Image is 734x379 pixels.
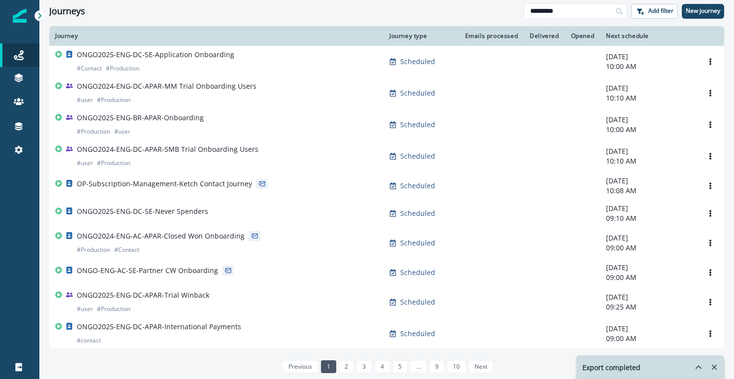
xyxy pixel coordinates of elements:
[356,360,372,373] a: Page 3
[77,304,93,314] p: # user
[606,115,691,125] p: [DATE]
[77,144,258,154] p: ONGO2024-ENG-DC-APAR-SMB Trial Onboarding Users
[114,127,130,137] p: # user
[606,125,691,135] p: 10:00 AM
[469,360,493,373] a: Next page
[77,207,208,216] p: ONGO2025-ENG-DC-SE-Never Spenders
[606,32,691,40] div: Next schedule
[49,6,85,17] h1: Journeys
[392,360,408,373] a: Page 5
[77,245,110,255] p: # Production
[97,95,130,105] p: # Production
[606,302,691,312] p: 09:25 AM
[691,360,706,375] button: hide-exports
[49,318,724,349] a: ONGO2025-ENG-DC-APAR-International Payments#contactScheduled-[DATE]09:00 AMOptions
[400,88,435,98] p: Scheduled
[400,181,435,191] p: Scheduled
[606,186,691,196] p: 10:08 AM
[77,266,218,276] p: ONGO-ENG-AC-SE-Partner CW Onboarding
[606,324,691,334] p: [DATE]
[400,57,435,67] p: Scheduled
[606,62,691,71] p: 10:00 AM
[77,95,93,105] p: # user
[702,295,718,310] button: Options
[606,156,691,166] p: 10:10 AM
[702,326,718,341] button: Options
[49,140,724,172] a: ONGO2024-ENG-DC-APAR-SMB Trial Onboarding Users#user#ProductionScheduled-[DATE]10:10 AMOptions
[77,64,102,73] p: # Contact
[686,7,720,14] p: New journey
[49,46,724,77] a: ONGO2025-ENG-DC-SE-Application Onboarding#Contact#ProductionScheduled-[DATE]10:00 AMOptions
[77,50,234,60] p: ONGO2025-ENG-DC-SE-Application Onboarding
[683,356,702,379] button: hide-exports
[702,178,718,193] button: Options
[77,113,204,123] p: ONGO2025-ENG-BR-APAR-Onboarding
[97,158,130,168] p: # Production
[49,227,724,259] a: ONGO2024-ENG-AC-APAR-Closed Won Onboarding#Production#ContactScheduled-[DATE]09:00 AMOptions
[97,304,130,314] p: # Production
[49,109,724,140] a: ONGO2025-ENG-BR-APAR-Onboarding#Production#userScheduled-[DATE]10:00 AMOptions
[77,322,241,332] p: ONGO2025-ENG-DC-APAR-International Payments
[606,52,691,62] p: [DATE]
[606,83,691,93] p: [DATE]
[280,360,493,373] ul: Pagination
[571,32,595,40] div: Opened
[49,286,724,318] a: ONGO2025-ENG-DC-APAR-Trial Winback#user#ProductionScheduled-[DATE]09:25 AMOptions
[339,360,354,373] a: Page 2
[114,245,139,255] p: # Contact
[13,9,27,23] img: Inflection
[49,259,724,286] a: ONGO-ENG-AC-SE-Partner CW OnboardingScheduled-[DATE]09:00 AMOptions
[429,360,445,373] a: Page 9
[410,360,426,373] a: Jump forward
[648,7,673,14] p: Add filter
[400,297,435,307] p: Scheduled
[375,360,390,373] a: Page 4
[702,117,718,132] button: Options
[77,336,101,345] p: # contact
[702,236,718,250] button: Options
[606,243,691,253] p: 09:00 AM
[606,93,691,103] p: 10:10 AM
[77,290,209,300] p: ONGO2025-ENG-DC-APAR-Trial Winback
[55,32,378,40] div: Journey
[606,334,691,344] p: 09:00 AM
[702,54,718,69] button: Options
[702,86,718,101] button: Options
[77,179,252,189] p: OP-Subscription-Management-Ketch Contact Journey
[702,206,718,221] button: Options
[530,32,559,40] div: Delivered
[49,172,724,200] a: OP-Subscription-Management-Ketch Contact JourneyScheduled-[DATE]10:08 AMOptions
[447,360,466,373] a: Page 10
[77,231,245,241] p: ONGO2024-ENG-AC-APAR-Closed Won Onboarding
[400,238,435,248] p: Scheduled
[606,233,691,243] p: [DATE]
[606,176,691,186] p: [DATE]
[702,265,718,280] button: Options
[631,4,678,19] button: Add filter
[702,149,718,164] button: Options
[77,127,110,137] p: # Production
[462,32,518,40] div: Emails processed
[606,273,691,282] p: 09:00 AM
[606,213,691,223] p: 09:10 AM
[606,292,691,302] p: [DATE]
[582,362,640,373] p: Export completed
[106,64,139,73] p: # Production
[321,360,336,373] a: Page 1 is your current page
[400,329,435,339] p: Scheduled
[77,81,256,91] p: ONGO2024-ENG-DC-APAR-MM Trial Onboarding Users
[49,200,724,227] a: ONGO2025-ENG-DC-SE-Never SpendersScheduled-[DATE]09:10 AMOptions
[400,151,435,161] p: Scheduled
[606,146,691,156] p: [DATE]
[77,158,93,168] p: # user
[706,360,722,375] button: Remove-exports
[606,263,691,273] p: [DATE]
[400,268,435,277] p: Scheduled
[389,32,450,40] div: Journey type
[682,4,724,19] button: New journey
[606,204,691,213] p: [DATE]
[400,208,435,218] p: Scheduled
[49,77,724,109] a: ONGO2024-ENG-DC-APAR-MM Trial Onboarding Users#user#ProductionScheduled-[DATE]10:10 AMOptions
[400,120,435,130] p: Scheduled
